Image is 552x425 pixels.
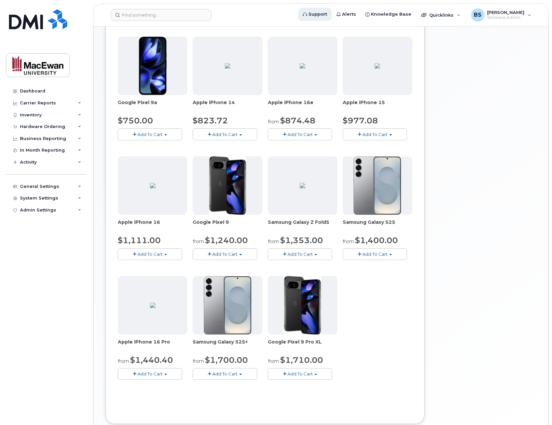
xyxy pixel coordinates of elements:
span: Knowledge Base [371,11,411,18]
span: $1,111.00 [118,235,161,245]
a: Alerts [332,8,361,21]
span: Add To Cart [212,251,238,257]
span: Alerts [342,11,356,18]
button: Add To Cart [343,248,407,260]
img: 6598ED92-4C32-42D3-A63C-95DFAC6CCF4E.png [225,63,230,69]
img: 4EC1D5C3-A331-4B9D-AD1A-90B14D49CE9C.png [300,183,305,188]
div: Apple iPhone 14 [193,99,262,112]
span: Add To Cart [137,251,163,257]
div: Quicklinks [417,8,465,22]
span: Add To Cart [137,371,163,376]
img: 96FE4D95-2934-46F2-B57A-6FE1B9896579.png [375,63,380,69]
input: Find something... [111,9,212,21]
img: Pixel_9a.png [139,37,167,95]
span: Add To Cart [287,251,313,257]
button: Add To Cart [193,368,257,380]
a: Knowledge Base [361,8,416,21]
button: Add To Cart [343,128,407,140]
span: BS [474,11,481,19]
span: $1,700.00 [205,355,248,365]
span: $1,440.40 [130,355,173,365]
div: Google Pixel 9 Pro XL [268,339,337,352]
span: Add To Cart [212,371,238,376]
div: Bevan Sauks [466,8,536,22]
small: from [118,358,129,364]
div: Google Pixel 9a [118,99,187,112]
small: from [193,358,204,364]
span: $1,710.00 [280,355,323,365]
span: Add To Cart [137,132,163,137]
button: Add To Cart [193,248,257,260]
span: Add To Cart [287,371,313,376]
div: Samsung Galaxy Z Fold5 [268,219,337,232]
span: $750.00 [118,116,153,125]
small: from [193,238,204,244]
button: Add To Cart [268,248,332,260]
span: Add To Cart [212,132,238,137]
img: Pixel_9_all.png [284,276,321,335]
div: Apple iPhone 16e [268,99,337,112]
div: Apple iPhone 16 [118,219,187,232]
img: 1AD8B381-DE28-42E7-8D9B-FF8D21CC6502.png [150,183,155,188]
img: s25plus.png [353,156,401,215]
span: $874.48 [280,116,315,125]
button: Add To Cart [118,368,182,380]
span: Add To Cart [362,132,388,137]
span: $823.72 [193,116,228,125]
img: s25plus.png [204,276,252,335]
span: $1,240.00 [205,235,248,245]
button: Add To Cart [268,368,332,380]
img: Pixel_9_all.png [209,156,246,215]
small: from [268,119,279,125]
span: Wireless Admin [487,15,524,20]
span: [PERSON_NAME] [487,10,524,15]
span: $1,353.00 [280,235,323,245]
a: Support [298,8,332,21]
button: Add To Cart [193,128,257,140]
img: BB80DA02-9C0E-4782-AB1B-B1D93CAC2204.png [300,63,305,69]
small: from [343,238,354,244]
div: Apple iPhone 16 Pro [118,339,187,352]
span: Add To Cart [362,251,388,257]
small: from [268,238,279,244]
div: Google Pixel 9 [193,219,262,232]
button: Add To Cart [118,128,182,140]
button: Add To Cart [118,248,182,260]
span: Support [308,11,327,18]
small: from [268,358,279,364]
button: Add To Cart [268,128,332,140]
div: Samsung Galaxy S25 [343,219,412,232]
span: $977.08 [343,116,378,125]
div: Samsung Galaxy S25+ [193,339,262,352]
div: Apple iPhone 15 [343,99,412,112]
span: $1,400.00 [355,235,398,245]
span: Quicklinks [429,12,454,18]
img: CF3D4CB1-4C2B-41DB-9064-0F6C383BB129.png [150,303,155,308]
span: Add To Cart [287,132,313,137]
